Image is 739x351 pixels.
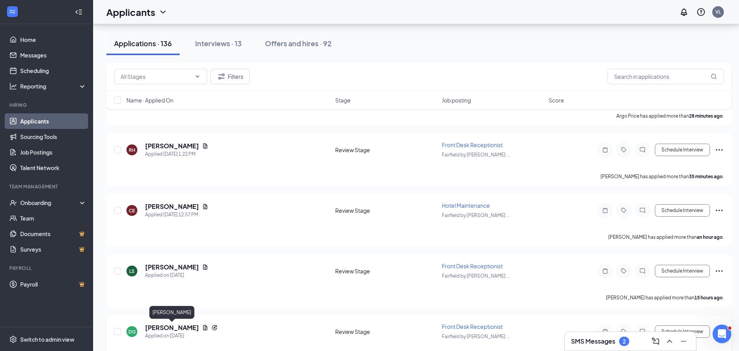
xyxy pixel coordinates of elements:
[20,63,87,78] a: Scheduling
[442,262,503,269] span: Front Desk Receptionist
[126,96,173,104] span: Name · Applied On
[129,207,135,214] div: CE
[638,147,647,153] svg: ChatInactive
[442,96,471,104] span: Job posting
[114,38,172,48] div: Applications · 136
[335,267,437,275] div: Review Stage
[75,8,83,16] svg: Collapse
[623,338,626,345] div: 2
[715,9,721,15] div: VL
[665,337,674,346] svg: ChevronUp
[20,276,87,292] a: PayrollCrown
[149,306,194,319] div: [PERSON_NAME]
[20,47,87,63] a: Messages
[335,328,437,335] div: Review Stage
[619,268,628,274] svg: Tag
[20,226,87,242] a: DocumentsCrown
[655,204,710,217] button: Schedule Interview
[9,199,17,207] svg: UserCheck
[9,82,17,90] svg: Analysis
[145,202,199,211] h5: [PERSON_NAME]
[145,150,208,158] div: Applied [DATE] 1:22 PM
[679,7,689,17] svg: Notifications
[20,242,87,257] a: SurveysCrown
[442,212,510,218] span: Fairfield by [PERSON_NAME] ...
[619,328,628,335] svg: Tag
[663,335,676,348] button: ChevronUp
[195,38,242,48] div: Interviews · 13
[145,211,208,219] div: Applied [DATE] 12:57 PM
[715,145,724,155] svg: Ellipses
[121,72,191,81] input: All Stages
[601,207,610,214] svg: Note
[106,5,155,19] h1: Applicants
[619,147,628,153] svg: Tag
[442,141,503,148] span: Front Desk Receptionist
[638,268,647,274] svg: ChatInactive
[9,265,85,271] div: Payroll
[689,174,723,179] b: 35 minutes ago
[20,113,87,129] a: Applicants
[607,69,724,84] input: Search in applications
[715,266,724,276] svg: Ellipses
[20,160,87,175] a: Talent Network
[713,325,731,343] iframe: Intercom live chat
[145,323,199,332] h5: [PERSON_NAME]
[20,129,87,144] a: Sourcing Tools
[697,234,723,240] b: an hour ago
[601,147,610,153] svg: Note
[638,207,647,214] svg: ChatInactive
[20,32,87,47] a: Home
[145,271,208,279] div: Applied on [DATE]
[651,337,660,346] svg: ComposeMessage
[20,82,87,90] div: Reporting
[619,207,628,214] svg: Tag
[217,72,226,81] svg: Filter
[210,69,250,84] button: Filter Filters
[606,294,724,301] p: [PERSON_NAME] has applied more than .
[608,234,724,240] p: [PERSON_NAME] has applied more than .
[20,144,87,160] a: Job Postings
[145,142,199,150] h5: [PERSON_NAME]
[129,147,135,153] div: RH
[145,263,199,271] h5: [PERSON_NAME]
[655,325,710,338] button: Schedule Interview
[9,183,85,190] div: Team Management
[9,335,17,343] svg: Settings
[129,268,135,275] div: LS
[601,328,610,335] svg: Note
[202,143,208,149] svg: Document
[158,7,168,17] svg: ChevronDown
[442,202,490,209] span: Hotel Maintenance
[202,264,208,270] svg: Document
[335,146,437,154] div: Review Stage
[696,7,706,17] svg: QuestionInfo
[194,73,201,80] svg: ChevronDown
[711,73,717,80] svg: MagnifyingGlass
[649,335,662,348] button: ComposeMessage
[601,268,610,274] svg: Note
[211,325,218,331] svg: Reapply
[335,96,351,104] span: Stage
[638,328,647,335] svg: ChatInactive
[655,265,710,277] button: Schedule Interview
[655,144,710,156] button: Schedule Interview
[715,206,724,215] svg: Ellipses
[601,173,724,180] p: [PERSON_NAME] has applied more than .
[20,199,80,207] div: Onboarding
[694,295,723,301] b: 15 hours ago
[442,273,510,279] span: Fairfield by [PERSON_NAME] ...
[442,334,510,339] span: Fairfield by [PERSON_NAME] ...
[20,335,74,343] div: Switch to admin view
[20,210,87,226] a: Team
[335,207,437,214] div: Review Stage
[442,323,503,330] span: Front Desk Receptionist
[128,328,136,335] div: DG
[549,96,564,104] span: Score
[265,38,332,48] div: Offers and hires · 92
[442,152,510,158] span: Fairfield by [PERSON_NAME] ...
[679,337,688,346] svg: Minimize
[677,335,690,348] button: Minimize
[571,337,615,346] h3: SMS Messages
[202,325,208,331] svg: Document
